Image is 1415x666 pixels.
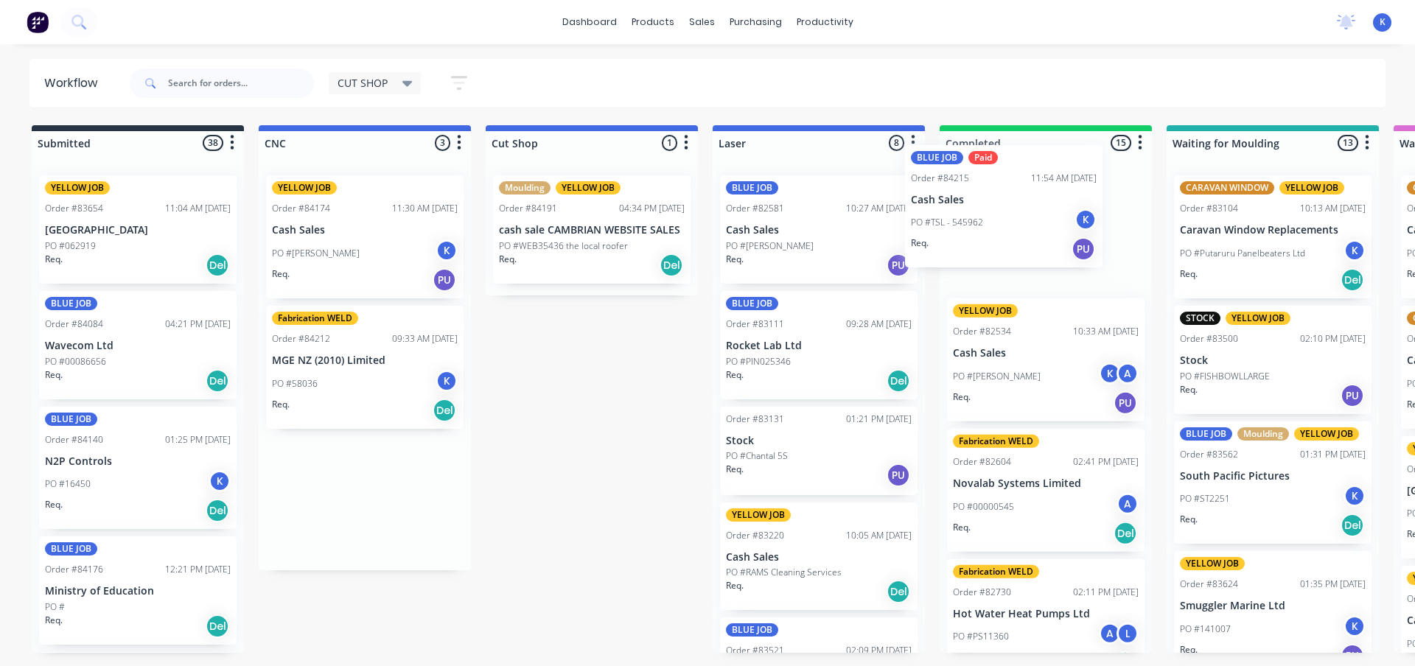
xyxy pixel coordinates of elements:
[168,69,314,98] input: Search for orders...
[27,11,49,33] img: Factory
[722,11,789,33] div: purchasing
[624,11,682,33] div: products
[555,11,624,33] a: dashboard
[682,11,722,33] div: sales
[1380,15,1386,29] span: K
[789,11,861,33] div: productivity
[44,74,105,92] div: Workflow
[338,75,388,91] span: CUT SHOP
